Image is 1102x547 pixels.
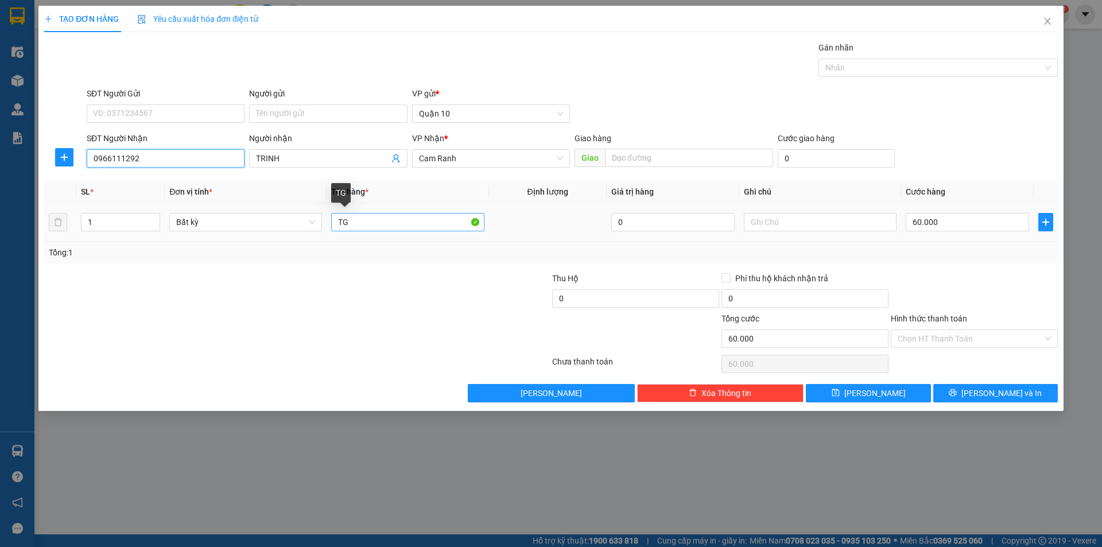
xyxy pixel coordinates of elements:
[419,150,563,167] span: Cam Ranh
[331,183,351,203] div: TG
[49,246,425,259] div: Tổng: 1
[744,213,897,231] input: Ghi Chú
[56,153,73,162] span: plus
[731,272,833,285] span: Phí thu hộ khách nhận trả
[778,134,835,143] label: Cước giao hàng
[1039,218,1053,227] span: plus
[551,355,720,375] div: Chưa thanh toán
[137,15,146,24] img: icon
[575,134,611,143] span: Giao hàng
[419,105,563,122] span: Quận 10
[961,387,1042,399] span: [PERSON_NAME] và In
[689,389,697,398] span: delete
[81,187,90,196] span: SL
[55,148,73,166] button: plus
[1043,17,1052,26] span: close
[701,387,751,399] span: Xóa Thông tin
[552,274,579,283] span: Thu Hộ
[14,74,59,148] b: Hòa [GEOGRAPHIC_DATA]
[125,14,152,42] img: logo.jpg
[906,187,945,196] span: Cước hàng
[87,87,245,100] div: SĐT Người Gửi
[87,132,245,145] div: SĐT Người Nhận
[96,55,158,69] li: (c) 2017
[44,14,119,24] span: TẠO ĐƠN HÀNG
[468,384,635,402] button: [PERSON_NAME]
[778,149,895,168] input: Cước giao hàng
[249,132,407,145] div: Người nhận
[249,87,407,100] div: Người gửi
[49,213,67,231] button: delete
[611,187,654,196] span: Giá trị hàng
[527,187,568,196] span: Định lượng
[637,384,804,402] button: deleteXóa Thông tin
[169,187,212,196] span: Đơn vị tính
[1031,6,1064,38] button: Close
[806,384,930,402] button: save[PERSON_NAME]
[391,154,401,163] span: user-add
[412,87,570,100] div: VP gửi
[1038,213,1053,231] button: plus
[96,44,158,53] b: [DOMAIN_NAME]
[176,214,315,231] span: Bất kỳ
[605,149,773,167] input: Dọc đường
[71,17,114,71] b: Gửi khách hàng
[44,15,52,23] span: plus
[611,213,735,231] input: 0
[721,314,759,323] span: Tổng cước
[521,387,582,399] span: [PERSON_NAME]
[891,314,967,323] label: Hình thức thanh toán
[949,389,957,398] span: printer
[412,134,444,143] span: VP Nhận
[137,14,258,24] span: Yêu cầu xuất hóa đơn điện tử
[575,149,605,167] span: Giao
[331,213,484,231] input: VD: Bàn, Ghế
[818,43,853,52] label: Gán nhãn
[739,181,901,203] th: Ghi chú
[933,384,1058,402] button: printer[PERSON_NAME] và In
[832,389,840,398] span: save
[844,387,906,399] span: [PERSON_NAME]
